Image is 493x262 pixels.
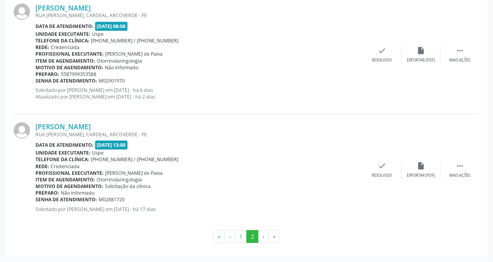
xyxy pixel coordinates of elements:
[92,149,104,156] span: Uspe
[35,37,89,44] b: Telefone da clínica:
[372,58,392,63] div: Resolvido
[61,190,94,196] span: Não informado
[105,64,138,71] span: Não informado
[35,156,89,163] b: Telefone da clínica:
[235,230,247,243] button: Go to page 1
[246,230,258,243] button: Go to page 2
[378,162,386,170] i: check
[105,183,152,190] span: Solicitação da clínica.
[14,122,30,139] img: img
[97,58,142,64] span: Otorrinolaringologia
[213,230,225,243] button: Go to first page
[35,31,90,37] b: Unidade executante:
[105,51,163,57] span: [PERSON_NAME] de Paiva
[35,12,362,19] div: RUA [PERSON_NAME], CARDEAL, ARCOVERDE - PE
[35,122,91,131] a: [PERSON_NAME]
[99,196,125,203] span: M02881720
[449,173,470,178] div: Mais ações
[372,173,392,178] div: Resolvido
[35,149,90,156] b: Unidade executante:
[407,58,435,63] div: Exportar (PDF)
[35,142,94,148] b: Data de atendimento:
[456,46,464,55] i: 
[35,51,104,57] b: Profissional executante:
[14,4,30,20] img: img
[35,183,103,190] b: Motivo de agendamento:
[224,230,235,243] button: Go to previous page
[91,156,178,163] span: [PHONE_NUMBER] / [PHONE_NUMBER]
[61,71,96,77] span: 5587999353588
[35,190,59,196] b: Preparo:
[99,77,125,84] span: M02901970
[97,176,142,183] span: Otorrinolaringologia
[449,58,470,63] div: Mais ações
[35,77,97,84] b: Senha de atendimento:
[456,162,464,170] i: 
[35,87,362,100] p: Solicitado por [PERSON_NAME] em [DATE] - há 6 dias Atualizado por [PERSON_NAME] em [DATE] - há 2 ...
[105,170,163,176] span: [PERSON_NAME] de Paiva
[35,44,49,51] b: Rede:
[35,58,95,64] b: Item de agendamento:
[95,141,128,149] span: [DATE] 13:00
[92,31,104,37] span: Uspe
[417,162,425,170] i: insert_drive_file
[35,170,104,176] b: Profissional executante:
[35,206,362,213] p: Solicitado por [PERSON_NAME] em [DATE] - há 17 dias
[35,4,91,12] a: [PERSON_NAME]
[91,37,178,44] span: [PHONE_NUMBER] / [PHONE_NUMBER]
[407,173,435,178] div: Exportar (PDF)
[35,163,49,170] b: Rede:
[51,44,80,51] span: Credenciada
[35,131,362,138] div: RUA [PERSON_NAME], CARDEAL, ARCOVERDE - PE
[378,46,386,55] i: check
[35,176,95,183] b: Item de agendamento:
[35,23,94,30] b: Data de atendimento:
[14,230,479,243] ul: Pagination
[35,64,103,71] b: Motivo de agendamento:
[35,71,59,77] b: Preparo:
[95,22,128,31] span: [DATE] 08:00
[35,196,97,203] b: Senha de atendimento:
[51,163,80,170] span: Credenciada
[417,46,425,55] i: insert_drive_file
